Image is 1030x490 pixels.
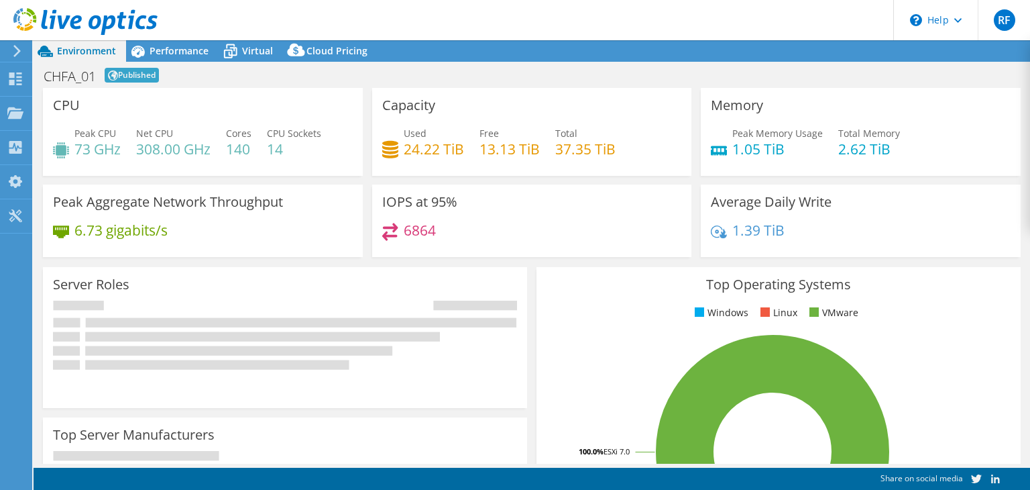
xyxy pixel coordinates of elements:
h4: 6.73 gigabits/s [74,223,168,238]
h3: Server Roles [53,277,129,292]
span: Virtual [242,44,273,57]
h4: 6864 [404,223,436,238]
tspan: ESXi 7.0 [604,446,630,456]
h3: IOPS at 95% [382,195,457,209]
span: CPU Sockets [267,127,321,140]
span: Total Memory [838,127,900,140]
h3: Average Daily Write [711,195,832,209]
span: Peak Memory Usage [732,127,823,140]
span: Published [105,68,159,83]
h3: Top Operating Systems [547,277,1011,292]
h4: 1.05 TiB [732,142,823,156]
h4: 1.39 TiB [732,223,785,238]
h4: 73 GHz [74,142,121,156]
h4: 24.22 TiB [404,142,464,156]
h3: Memory [711,98,763,113]
h4: 37.35 TiB [555,142,616,156]
li: Linux [757,305,797,320]
h3: Peak Aggregate Network Throughput [53,195,283,209]
span: Cores [226,127,251,140]
span: Free [479,127,499,140]
li: VMware [806,305,858,320]
tspan: 100.0% [579,446,604,456]
h4: 308.00 GHz [136,142,211,156]
span: Performance [150,44,209,57]
span: Share on social media [880,473,963,484]
li: Windows [691,305,748,320]
h3: Top Server Manufacturers [53,428,215,442]
span: Environment [57,44,116,57]
span: RF [994,9,1015,31]
span: Net CPU [136,127,173,140]
h3: Capacity [382,98,435,113]
h4: 140 [226,142,251,156]
h4: 14 [267,142,321,156]
svg: \n [910,14,922,26]
span: Cloud Pricing [306,44,367,57]
span: Used [404,127,426,140]
h4: 2.62 TiB [838,142,900,156]
span: Peak CPU [74,127,116,140]
span: Total [555,127,577,140]
h3: CPU [53,98,80,113]
h1: CHFA_01 [44,70,96,83]
h4: 13.13 TiB [479,142,540,156]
